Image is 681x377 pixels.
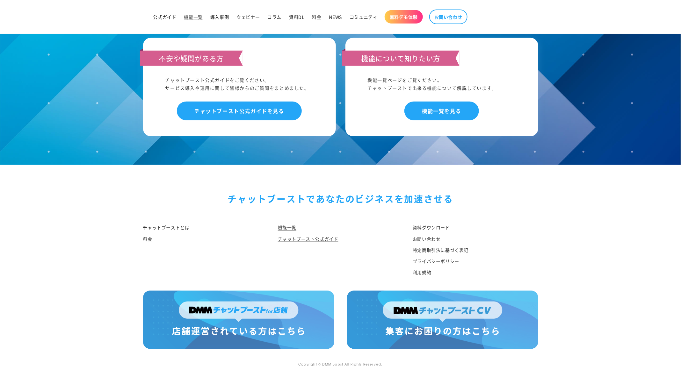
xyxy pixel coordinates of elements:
[325,10,346,24] a: NEWS
[153,14,177,20] span: 公式ガイド
[180,10,206,24] a: 機能一覧
[140,51,243,66] h3: 不安や疑問がある方
[413,267,431,278] a: 利用規約
[289,14,304,20] span: 資料DL
[413,245,468,256] a: 特定商取引法に基づく表記
[434,14,462,20] span: お問い合わせ
[342,51,460,66] h3: 機能について知りたい方
[413,224,450,233] a: 資料ダウンロード
[312,14,322,20] span: 料金
[429,10,467,24] a: お問い合わせ
[165,76,314,92] div: チャットブースト公式ガイドをご覧ください。 サービス導入や運用に関して皆様からのご質問をまとめました。
[368,76,516,92] div: 機能一覧ページをご覧ください。 チャットブーストで出来る機能について解説しています。
[184,14,203,20] span: 機能一覧
[350,14,378,20] span: コミュニティ
[413,233,441,245] a: お問い合わせ
[210,14,229,20] span: 導入事例
[390,14,418,20] span: 無料デモ体験
[177,102,302,120] a: チャットブースト公式ガイドを見る
[413,256,459,267] a: プライバシーポリシー
[267,14,281,20] span: コラム
[308,10,325,24] a: 料金
[149,10,180,24] a: 公式ガイド
[285,10,308,24] a: 資料DL
[143,291,334,349] img: 店舗運営されている方はこちら
[298,362,382,366] small: Copyright © DMM Boost All Rights Reserved.
[347,291,538,349] img: 集客にお困りの方はこちら
[346,10,381,24] a: コミュニティ
[278,233,338,245] a: チャットブースト公式ガイド
[385,10,423,24] a: 無料デモ体験
[404,102,479,120] a: 機能一覧を見る
[143,224,190,233] a: チャットブーストとは
[236,14,260,20] span: ウェビナー
[143,233,152,245] a: 料金
[278,224,296,233] a: 機能一覧
[329,14,342,20] span: NEWS
[143,191,538,207] div: チャットブーストで あなたのビジネスを加速させる
[233,10,264,24] a: ウェビナー
[206,10,233,24] a: 導入事例
[264,10,285,24] a: コラム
